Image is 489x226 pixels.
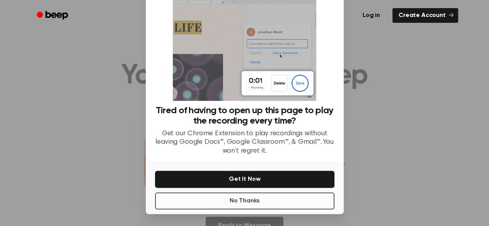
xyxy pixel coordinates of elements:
[155,171,334,188] button: Get It Now
[155,129,334,156] p: Get our Chrome Extension to play recordings without leaving Google Docs™, Google Classroom™, & Gm...
[155,105,334,126] h3: Tired of having to open up this page to play the recording every time?
[392,8,458,23] a: Create Account
[155,192,334,209] button: No Thanks
[355,7,388,24] a: Log in
[31,8,75,23] a: Beep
